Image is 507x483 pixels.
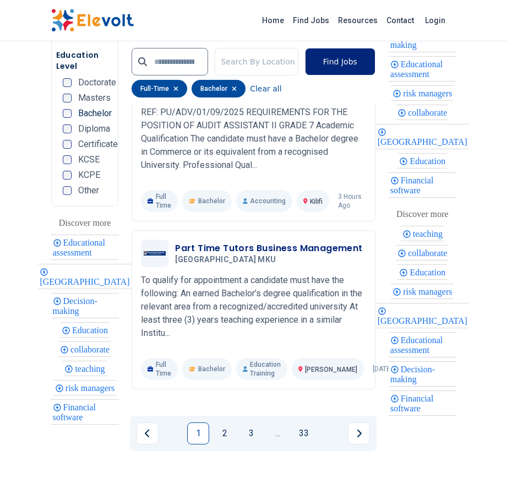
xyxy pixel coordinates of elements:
[250,80,281,97] button: Clear all
[288,12,334,29] a: Find Jobs
[413,229,446,238] span: teaching
[390,365,435,384] span: Decision-making
[141,240,366,380] a: Mount Kenya University MKUPart Time Tutors Business Management[GEOGRAPHIC_DATA] MKUTo qualify for...
[390,59,443,79] span: Educational assessment
[198,365,225,373] span: Bachelor
[53,296,97,316] span: Decision-making
[51,399,119,425] div: Financial software
[75,364,108,373] span: teaching
[60,322,110,338] div: Education
[63,78,72,87] input: Doctorate
[137,422,370,444] ul: Pagination
[63,94,72,102] input: Masters
[418,9,452,31] a: Login
[78,124,110,133] span: Diploma
[403,287,455,296] span: risk managers
[396,245,449,261] div: collaborate
[378,316,471,325] span: [GEOGRAPHIC_DATA]
[391,284,454,299] div: risk managers
[66,383,118,393] span: risk managers
[410,268,449,277] span: Education
[40,277,133,286] span: [GEOGRAPHIC_DATA]
[63,109,72,118] input: Bachelor
[78,155,100,164] span: KCSE
[240,422,262,444] a: Page 3
[397,153,447,169] div: Education
[78,109,112,118] span: Bachelor
[410,156,449,166] span: Education
[390,394,434,413] span: Financial software
[452,430,507,483] iframe: Chat Widget
[53,380,116,395] div: risk managers
[258,12,288,29] a: Home
[59,215,111,231] div: These are topics related to the article that might interest you
[389,172,456,198] div: Financial software
[348,422,370,444] a: Next page
[310,198,323,205] span: Kilifi
[266,422,288,444] a: Jump forward
[78,171,100,180] span: KCPE
[58,341,111,357] div: collaborate
[63,361,106,376] div: teaching
[56,50,114,72] h5: Education Level
[397,264,447,280] div: Education
[389,390,456,416] div: Financial software
[53,238,105,257] span: Educational assessment
[403,89,455,98] span: risk managers
[389,332,456,357] div: Educational assessment
[192,80,246,97] div: bachelor
[198,197,225,205] span: Bachelor
[338,192,366,210] p: 3 hours ago
[175,255,276,265] span: [GEOGRAPHIC_DATA] MKU
[373,365,392,373] p: [DATE]
[408,108,450,117] span: collaborate
[401,226,444,241] div: teaching
[137,422,159,444] a: Previous page
[53,403,96,422] span: Financial software
[78,78,116,87] span: Doctorate
[396,207,449,222] div: These are topics related to the article that might interest you
[390,176,434,195] span: Financial software
[38,264,131,289] div: Nairobi
[382,12,418,29] a: Contact
[63,124,72,133] input: Diploma
[187,422,209,444] a: Page 1 is your current page
[376,124,469,149] div: Nairobi
[70,345,113,354] span: collaborate
[214,422,236,444] a: Page 2
[51,235,119,260] div: Educational assessment
[51,293,119,318] div: Decision-making
[236,190,292,212] p: Accounting
[391,85,454,101] div: risk managers
[305,48,375,75] button: Find Jobs
[141,190,178,212] p: Full Time
[63,140,72,149] input: Certificate
[141,106,366,172] p: REF: PU/ADV/01/09/2025 REQUIREMENTS FOR THE POSITION OF AUDIT ASSISTANT II GRADE 7 Academic Quali...
[78,94,111,102] span: Masters
[141,72,366,212] a: Pwani UniversityAudit Assistant II Grade 7.[GEOGRAPHIC_DATA]REF: PU/ADV/01/09/2025 REQUIREMENTS F...
[389,361,456,387] div: Decision-making
[378,137,471,146] span: [GEOGRAPHIC_DATA]
[376,303,469,328] div: Nairobi
[236,358,287,380] p: Education Training
[389,56,456,82] div: Educational assessment
[144,251,166,256] img: Mount Kenya University MKU
[390,335,443,355] span: Educational assessment
[396,105,449,120] div: collaborate
[72,325,111,335] span: Education
[141,274,366,340] p: To qualify for appointment a candidate must have the following: An earned Bachelor’s degree quali...
[132,80,187,97] div: full-time
[78,186,99,195] span: Other
[78,140,118,149] span: Certificate
[305,366,357,373] span: [PERSON_NAME]
[293,422,315,444] a: Page 33
[334,12,382,29] a: Resources
[63,186,72,195] input: Other
[63,171,72,180] input: KCPE
[51,9,134,32] img: Elevolt
[175,242,362,255] h3: Part Time Tutors Business Management
[63,155,72,164] input: KCSE
[141,358,178,380] p: Full Time
[408,248,450,258] span: collaborate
